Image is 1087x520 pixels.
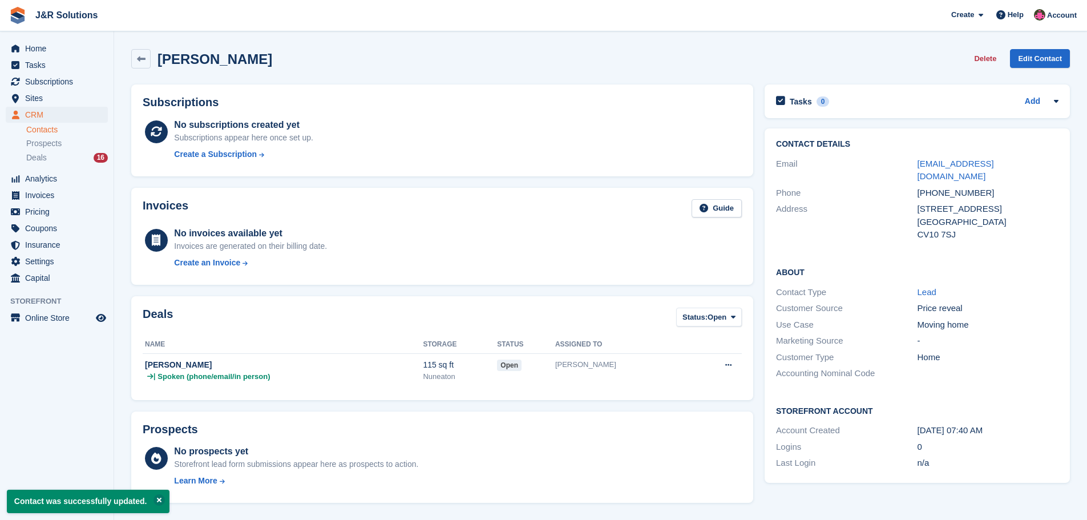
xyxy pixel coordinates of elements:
[790,96,812,107] h2: Tasks
[776,334,917,348] div: Marketing Source
[918,441,1058,454] div: 0
[918,228,1058,241] div: CV10 7SJ
[25,90,94,106] span: Sites
[692,199,742,218] a: Guide
[6,171,108,187] a: menu
[918,302,1058,315] div: Price reveal
[918,319,1058,332] div: Moving home
[776,158,917,183] div: Email
[157,371,270,382] span: Spoken (phone/email/in person)
[25,41,94,57] span: Home
[174,475,418,487] a: Learn More
[94,153,108,163] div: 16
[174,257,240,269] div: Create an Invoice
[174,240,327,252] div: Invoices are generated on their billing date.
[776,367,917,380] div: Accounting Nominal Code
[776,187,917,200] div: Phone
[26,152,47,163] span: Deals
[25,237,94,253] span: Insurance
[6,90,108,106] a: menu
[918,424,1058,437] div: [DATE] 07:40 AM
[174,132,313,144] div: Subscriptions appear here once set up.
[26,138,62,149] span: Prospects
[6,107,108,123] a: menu
[6,187,108,203] a: menu
[423,359,497,371] div: 115 sq ft
[143,199,188,218] h2: Invoices
[25,270,94,286] span: Capital
[951,9,974,21] span: Create
[776,405,1058,416] h2: Storefront Account
[918,334,1058,348] div: -
[497,336,555,354] th: Status
[174,148,257,160] div: Create a Subscription
[6,74,108,90] a: menu
[1008,9,1024,21] span: Help
[143,423,198,436] h2: Prospects
[174,475,217,487] div: Learn More
[918,216,1058,229] div: [GEOGRAPHIC_DATA]
[776,424,917,437] div: Account Created
[143,308,173,329] h2: Deals
[918,187,1058,200] div: [PHONE_NUMBER]
[555,336,689,354] th: Assigned to
[6,253,108,269] a: menu
[776,286,917,299] div: Contact Type
[143,96,742,109] h2: Subscriptions
[776,266,1058,277] h2: About
[918,351,1058,364] div: Home
[145,359,423,371] div: [PERSON_NAME]
[1047,10,1077,21] span: Account
[1010,49,1070,68] a: Edit Contact
[6,270,108,286] a: menu
[174,227,327,240] div: No invoices available yet
[1034,9,1045,21] img: Julie Morgan
[25,74,94,90] span: Subscriptions
[682,312,708,323] span: Status:
[6,204,108,220] a: menu
[174,148,313,160] a: Create a Subscription
[31,6,102,25] a: J&R Solutions
[497,360,522,371] span: open
[10,296,114,307] span: Storefront
[7,490,169,513] p: Contact was successfully updated.
[25,253,94,269] span: Settings
[94,311,108,325] a: Preview store
[969,49,1001,68] button: Delete
[9,7,26,24] img: stora-icon-8386f47178a22dfd0bd8f6a31ec36ba5ce8667c1dd55bd0f319d3a0aa187defe.svg
[153,371,155,382] span: |
[423,371,497,382] div: Nuneaton
[25,187,94,203] span: Invoices
[25,310,94,326] span: Online Store
[1025,95,1040,108] a: Add
[918,287,936,297] a: Lead
[174,118,313,132] div: No subscriptions created yet
[26,138,108,150] a: Prospects
[6,310,108,326] a: menu
[776,203,917,241] div: Address
[25,171,94,187] span: Analytics
[776,140,1058,149] h2: Contact Details
[174,445,418,458] div: No prospects yet
[157,51,272,67] h2: [PERSON_NAME]
[174,257,327,269] a: Create an Invoice
[817,96,830,107] div: 0
[776,319,917,332] div: Use Case
[918,203,1058,216] div: [STREET_ADDRESS]
[174,458,418,470] div: Storefront lead form submissions appear here as prospects to action.
[6,237,108,253] a: menu
[143,336,423,354] th: Name
[26,124,108,135] a: Contacts
[918,457,1058,470] div: n/a
[776,351,917,364] div: Customer Type
[776,302,917,315] div: Customer Source
[918,159,994,182] a: [EMAIL_ADDRESS][DOMAIN_NAME]
[25,204,94,220] span: Pricing
[6,41,108,57] a: menu
[25,107,94,123] span: CRM
[25,220,94,236] span: Coupons
[26,152,108,164] a: Deals 16
[6,57,108,73] a: menu
[676,308,742,326] button: Status: Open
[776,441,917,454] div: Logins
